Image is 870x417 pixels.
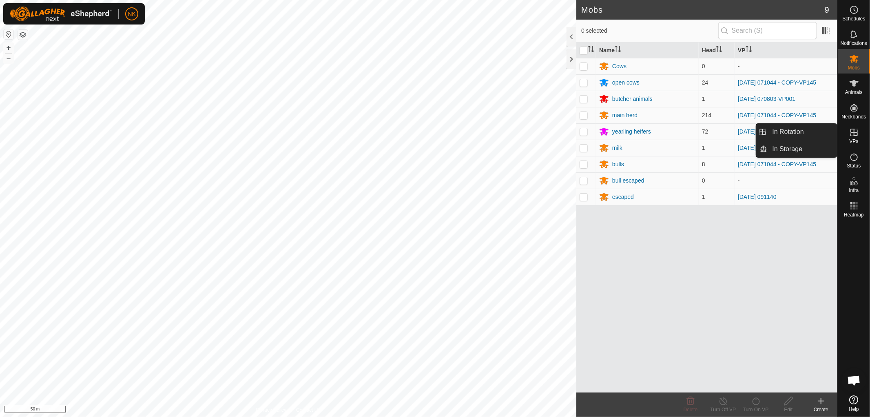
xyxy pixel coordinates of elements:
span: 214 [702,112,711,118]
div: Create [805,406,837,413]
li: In Rotation [756,124,837,140]
div: main herd [612,111,638,120]
div: bulls [612,160,624,169]
td: - [735,172,837,189]
th: Name [596,42,699,58]
a: [DATE] 071044 - COPY-VP145 [738,161,816,167]
p-sorticon: Activate to sort [716,47,722,54]
a: [DATE] 071044 - COPY-VP145 [738,128,816,135]
div: Edit [772,406,805,413]
span: In Storage [773,144,803,154]
button: – [4,54,13,63]
div: open cows [612,78,640,87]
span: Schedules [842,16,865,21]
div: Open chat [842,368,866,392]
span: Neckbands [841,114,866,119]
span: Help [849,407,859,412]
a: Contact Us [296,406,320,414]
a: Privacy Policy [256,406,287,414]
span: 8 [702,161,705,167]
span: VPs [849,139,858,144]
span: 9 [825,4,829,16]
button: Reset Map [4,29,13,39]
div: bull escaped [612,176,644,185]
span: 0 selected [581,27,718,35]
a: In Storage [768,141,837,157]
span: Heatmap [844,212,864,217]
a: [DATE] 070803-VP001 [738,96,795,102]
th: VP [735,42,837,58]
span: Infra [849,188,859,193]
a: [DATE] 071044 - COPY-VP145 [738,112,816,118]
p-sorticon: Activate to sort [588,47,594,54]
a: Help [838,392,870,415]
div: milk [612,144,622,152]
img: Gallagher Logo [10,7,112,21]
button: + [4,43,13,53]
th: Head [699,42,735,58]
span: 24 [702,79,708,86]
h2: Mobs [581,5,825,15]
div: Turn Off VP [707,406,739,413]
span: Notifications [841,41,867,46]
span: Mobs [848,65,860,70]
span: In Rotation [773,127,804,137]
div: yearling heifers [612,127,651,136]
input: Search (S) [718,22,817,39]
p-sorticon: Activate to sort [746,47,752,54]
a: In Rotation [768,124,837,140]
span: 1 [702,96,705,102]
span: 1 [702,145,705,151]
button: Map Layers [18,30,28,40]
td: - [735,58,837,74]
span: 0 [702,63,705,69]
span: Delete [684,407,698,413]
div: escaped [612,193,634,201]
a: [DATE] 071044 - COPY-VP145 [738,79,816,86]
span: Status [847,163,861,168]
span: NK [128,10,135,18]
a: [DATE] 070803-VP001 [738,145,795,151]
li: In Storage [756,141,837,157]
div: Cows [612,62,626,71]
span: 72 [702,128,708,135]
a: [DATE] 091140 [738,194,777,200]
span: Animals [845,90,863,95]
div: Turn On VP [739,406,772,413]
span: 1 [702,194,705,200]
p-sorticon: Activate to sort [615,47,621,54]
div: butcher animals [612,95,653,103]
span: 0 [702,177,705,184]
